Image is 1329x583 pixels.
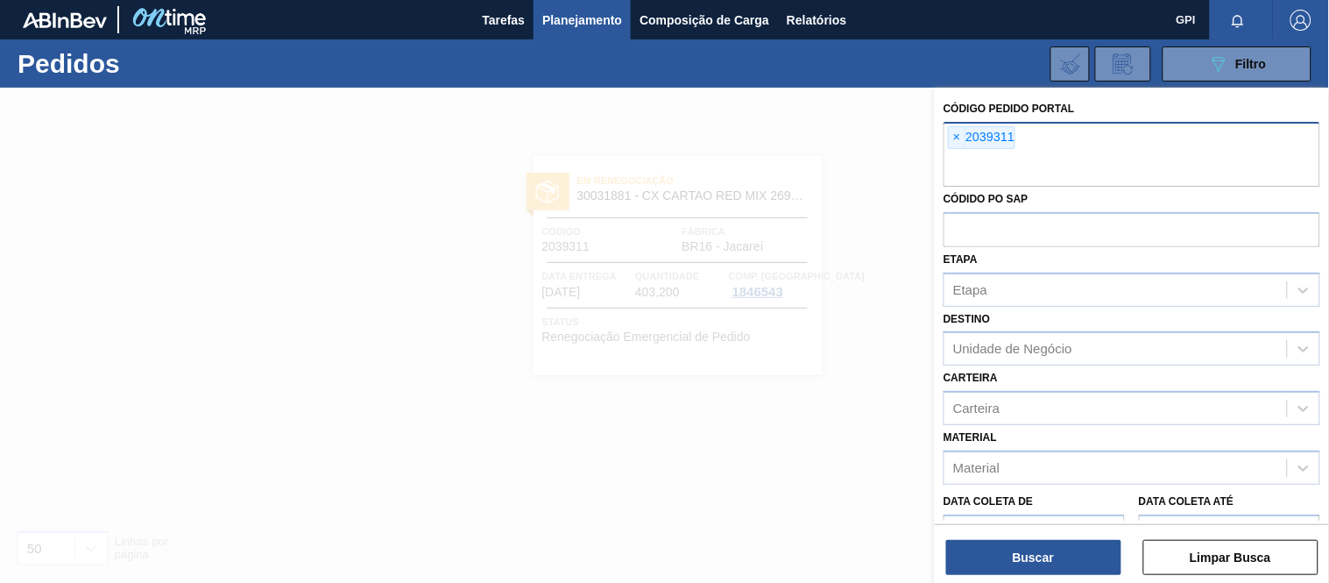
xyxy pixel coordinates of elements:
label: Data coleta até [1139,495,1234,508]
img: Logout [1290,10,1311,31]
input: dd/mm/yyyy [944,515,1125,550]
input: dd/mm/yyyy [1139,515,1320,550]
button: Notificações [1210,8,1266,32]
div: Unidade de Negócio [953,342,1072,357]
label: Etapa [944,253,978,266]
label: Carteira [944,372,998,384]
span: Composição de Carga [640,10,769,31]
span: Planejamento [542,10,622,31]
label: Destino [944,313,990,325]
div: Carteira [953,402,1000,416]
label: Material [944,431,997,444]
span: Tarefas [482,10,525,31]
h1: Pedidos [18,53,269,74]
label: Códido PO SAP [944,193,1029,205]
img: TNhmsLtSVTkK8tSr43FrP2fwEKptu5GPRR3wAAAABJRU5ErkJggg== [23,12,107,28]
span: Relatórios [787,10,846,31]
label: Data coleta de [944,495,1033,508]
div: 2039311 [948,126,1015,149]
span: × [949,127,965,148]
span: Filtro [1236,57,1267,71]
div: Importar Negociações dos Pedidos [1050,46,1090,82]
div: Material [953,460,1000,475]
button: Filtro [1163,46,1311,82]
label: Código Pedido Portal [944,103,1075,115]
div: Etapa [953,282,987,297]
div: Solicitação de Revisão de Pedidos [1095,46,1151,82]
